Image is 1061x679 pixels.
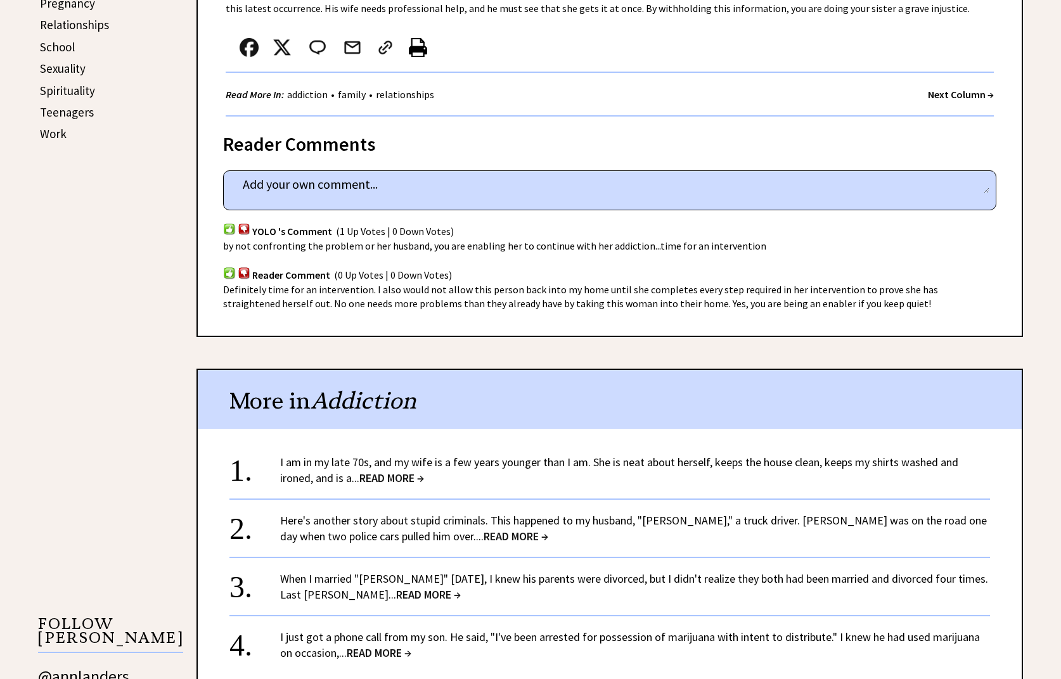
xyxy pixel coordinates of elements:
[373,88,437,101] a: relationships
[229,629,280,652] div: 4.
[273,38,292,57] img: x_small.png
[223,283,938,310] span: Definitely time for an intervention. I also would not allow this person back into my home until s...
[40,39,75,54] a: School
[223,223,236,235] img: votup.png
[198,370,1022,429] div: More in
[238,267,250,279] img: votdown.png
[252,269,330,282] span: Reader Comment
[396,587,461,602] span: READ MORE →
[226,88,284,101] strong: Read More In:
[240,38,259,57] img: facebook.png
[40,126,67,141] a: Work
[280,455,958,485] a: I am in my late 70s, and my wife is a few years younger than I am. She is neat about herself, kee...
[38,617,183,653] p: FOLLOW [PERSON_NAME]
[343,38,362,57] img: mail.png
[223,267,236,279] img: votup.png
[409,38,427,57] img: printer%20icon.png
[359,471,424,485] span: READ MORE →
[284,88,331,101] a: addiction
[226,87,437,103] div: • •
[229,571,280,594] div: 3.
[336,225,454,238] span: (1 Up Votes | 0 Down Votes)
[229,512,280,536] div: 2.
[280,571,988,602] a: When I married "[PERSON_NAME]" [DATE], I knew his parents were divorced, but I didn't realize the...
[376,38,395,57] img: link_02.png
[311,386,416,415] span: Addiction
[223,239,766,252] span: by not confronting the problem or her husband, you are enabling her to continue with her addictio...
[229,454,280,478] div: 1.
[40,105,94,120] a: Teenagers
[484,529,548,543] span: READ MORE →
[223,130,996,151] div: Reader Comments
[238,223,250,235] img: votdown.png
[347,645,411,660] span: READ MORE →
[252,225,332,238] span: YOLO 's Comment
[40,61,86,76] a: Sexuality
[40,83,95,98] a: Spirituality
[928,88,994,101] a: Next Column →
[38,177,165,557] iframe: Advertisement
[280,513,987,543] a: Here's another story about stupid criminals. This happened to my husband, "[PERSON_NAME]," a truc...
[40,17,109,32] a: Relationships
[307,38,328,57] img: message_round%202.png
[280,630,980,660] a: I just got a phone call from my son. He said, "I've been arrested for possession of marijuana wit...
[334,269,452,282] span: (0 Up Votes | 0 Down Votes)
[335,88,369,101] a: family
